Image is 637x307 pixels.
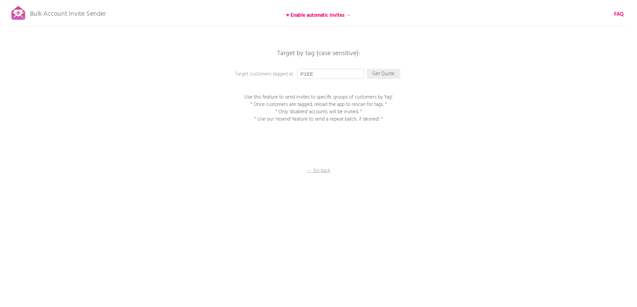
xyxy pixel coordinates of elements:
b: ♥ Enable automatic invites → [286,11,351,19]
p: Bulk Account Invite Sender [30,4,106,21]
p: Use this feature to send invites to specific groups of customers by 'tag'. * Once customers are t... [235,94,402,123]
b: FAQ [614,10,624,18]
p: Get Quote [367,69,400,79]
input: Enter a tag... [297,69,364,79]
a: FAQ [614,11,624,18]
p: Target by tag (case sensitive): [218,50,419,57]
p: ← Go back [285,167,352,174]
p: Target customers tagged as [235,70,369,78]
